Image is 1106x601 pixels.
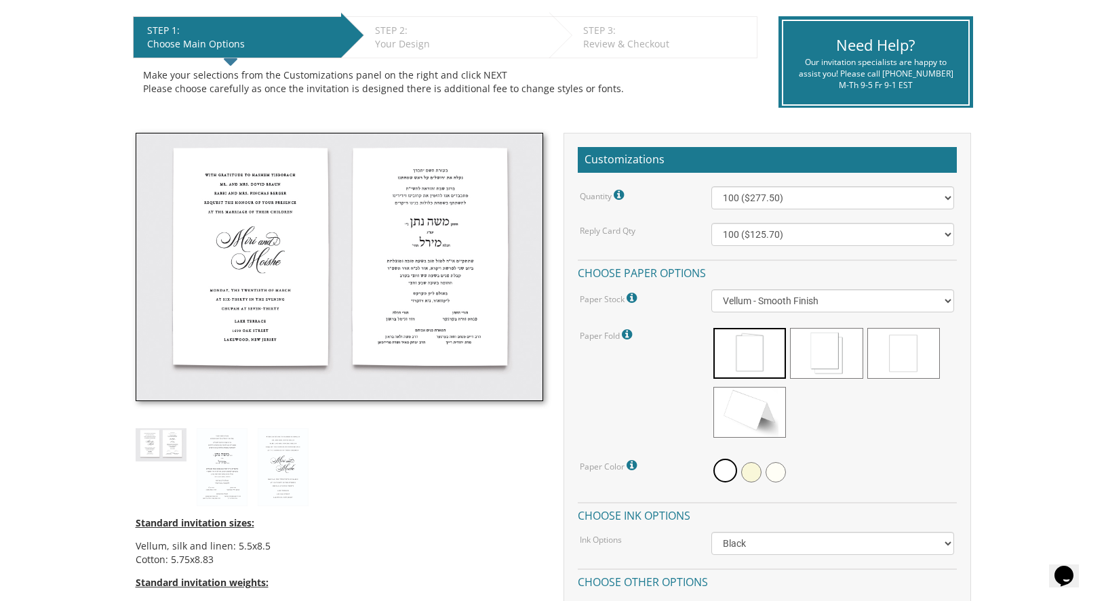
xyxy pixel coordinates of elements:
[583,37,750,51] div: Review & Checkout
[580,326,635,344] label: Paper Fold
[578,260,957,283] h4: Choose paper options
[136,428,186,461] img: style1_thumb2.jpg
[578,147,957,173] h2: Customizations
[143,68,747,96] div: Make your selections from the Customizations panel on the right and click NEXT Please choose care...
[583,24,750,37] div: STEP 3:
[375,24,542,37] div: STEP 2:
[258,428,309,507] img: style1_eng.jpg
[580,534,622,545] label: Ink Options
[580,186,627,204] label: Quantity
[136,576,269,589] span: Standard invitation weights:
[147,24,334,37] div: STEP 1:
[793,56,958,91] div: Our invitation specialists are happy to assist you! Please call [PHONE_NUMBER] M-Th 9-5 Fr 9-1 EST
[375,37,542,51] div: Your Design
[1049,547,1092,587] iframe: chat widget
[578,502,957,526] h4: Choose ink options
[136,133,543,401] img: style1_thumb2.jpg
[793,35,958,56] div: Need Help?
[197,428,248,507] img: style1_heb.jpg
[580,225,635,236] label: Reply Card Qty
[580,289,640,307] label: Paper Stock
[136,539,543,553] li: Vellum, silk and linen: 5.5x8.5
[136,516,254,529] span: Standard invitation sizes:
[578,568,957,592] h4: Choose other options
[580,457,640,474] label: Paper Color
[147,37,334,51] div: Choose Main Options
[136,553,543,566] li: Cotton: 5.75x8.83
